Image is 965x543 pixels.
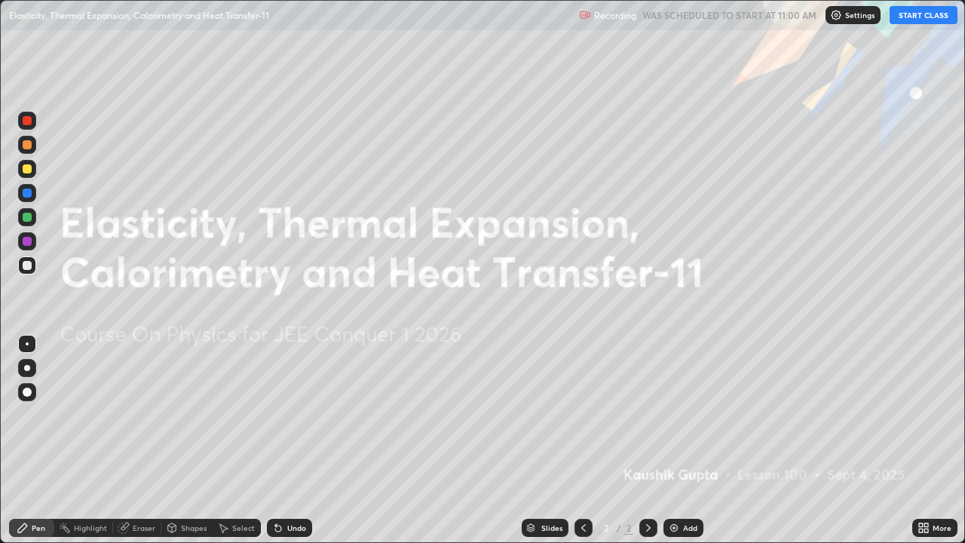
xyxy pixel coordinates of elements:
[599,523,614,532] div: 2
[890,6,957,24] button: START CLASS
[232,524,255,532] div: Select
[845,11,875,19] p: Settings
[830,9,842,21] img: class-settings-icons
[541,524,562,532] div: Slides
[579,9,591,21] img: recording.375f2c34.svg
[617,523,621,532] div: /
[133,524,155,532] div: Eraser
[642,8,816,22] h5: WAS SCHEDULED TO START AT 11:00 AM
[9,9,269,21] p: Elasticity, Thermal Expansion, Calorimetry and Heat Transfer-11
[32,524,45,532] div: Pen
[668,522,680,534] img: add-slide-button
[624,521,633,535] div: 2
[74,524,107,532] div: Highlight
[933,524,951,532] div: More
[181,524,207,532] div: Shapes
[594,10,636,21] p: Recording
[683,524,697,532] div: Add
[287,524,306,532] div: Undo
